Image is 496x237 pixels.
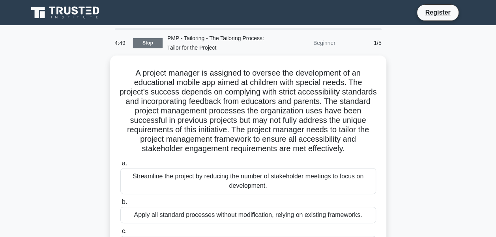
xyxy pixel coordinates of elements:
[122,160,127,167] span: a.
[133,38,163,48] a: Stop
[110,35,133,51] div: 4:49
[122,198,127,205] span: b.
[120,68,377,154] h5: A project manager is assigned to oversee the development of an educational mobile app aimed at ch...
[122,228,127,234] span: c.
[120,207,376,223] div: Apply all standard processes without modification, relying on existing frameworks.
[340,35,386,51] div: 1/5
[120,168,376,194] div: Streamline the project by reducing the number of stakeholder meetings to focus on development.
[420,7,455,17] a: Register
[271,35,340,51] div: Beginner
[163,30,271,56] div: PMP - Tailoring - The Tailoring Process: Tailor for the Project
